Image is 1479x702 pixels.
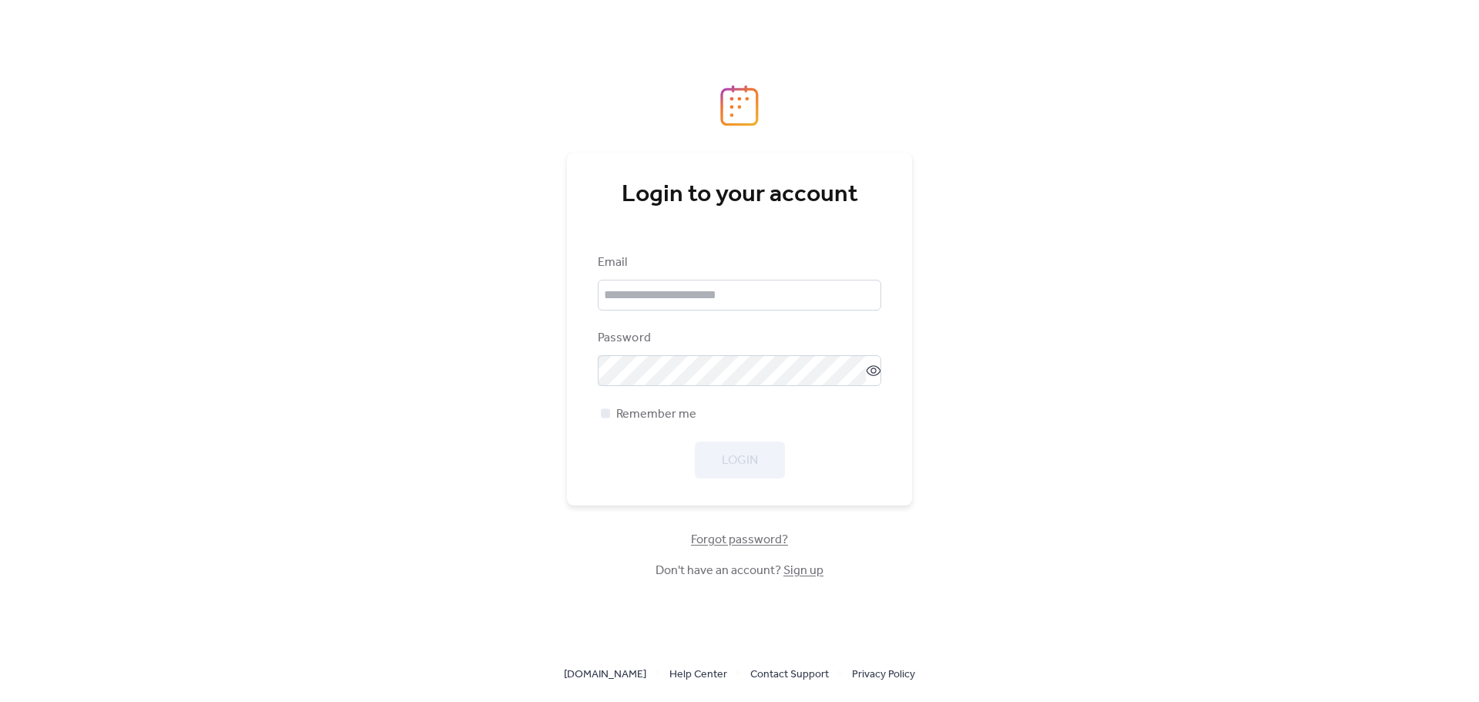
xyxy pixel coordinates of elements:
a: Contact Support [750,664,829,684]
div: Email [598,254,878,272]
a: Forgot password? [691,536,788,544]
a: Privacy Policy [852,664,915,684]
span: Help Center [669,666,727,684]
span: Contact Support [750,666,829,684]
span: [DOMAIN_NAME] [564,666,646,684]
span: Privacy Policy [852,666,915,684]
a: [DOMAIN_NAME] [564,664,646,684]
span: Remember me [616,405,696,424]
a: Help Center [669,664,727,684]
img: logo [720,85,759,126]
span: Don't have an account? [656,562,823,580]
span: Forgot password? [691,531,788,549]
div: Login to your account [598,180,881,210]
a: Sign up [783,559,823,583]
div: Password [598,329,878,348]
